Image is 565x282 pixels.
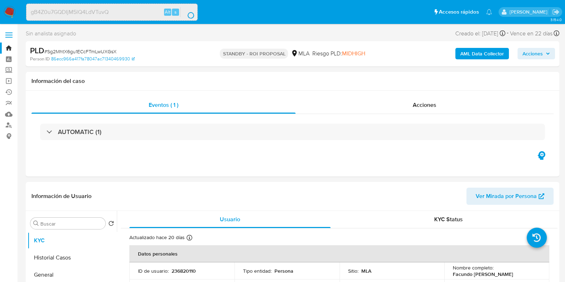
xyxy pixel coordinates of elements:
[26,30,76,38] span: Sin analista asignado
[31,78,554,85] h1: Información del caso
[439,8,479,16] span: Accesos rápidos
[129,234,185,241] p: Actualizado hace 20 días
[455,48,509,59] button: AML Data Collector
[291,50,309,58] div: MLA
[460,48,504,59] b: AML Data Collector
[348,268,358,274] p: Sitio :
[361,268,371,274] p: MLA
[180,7,195,17] button: search-icon
[507,29,509,38] span: -
[243,268,272,274] p: Tipo entidad :
[129,245,549,262] th: Datos personales
[28,249,117,266] button: Historial Casos
[312,50,365,58] span: Riesgo PLD:
[40,124,545,140] div: AUTOMATIC (1)
[455,29,505,38] div: Creado el: [DATE]
[486,9,492,15] a: Notificaciones
[40,221,103,227] input: Buscar
[44,48,117,55] span: # Sg2MhtX6gu1ECcFTmLwUXGsX
[476,188,537,205] span: Ver Mirada por Persona
[138,268,169,274] p: ID de usuario :
[33,221,39,226] button: Buscar
[26,8,197,17] input: Buscar usuario o caso...
[220,215,240,223] span: Usuario
[510,30,552,38] span: Vence en 22 días
[522,48,543,59] span: Acciones
[31,193,91,200] h1: Información de Usuario
[453,271,513,277] p: Facundo [PERSON_NAME]
[466,188,554,205] button: Ver Mirada por Persona
[28,232,117,249] button: KYC
[342,49,365,58] span: MIDHIGH
[453,264,494,271] p: Nombre completo :
[172,268,196,274] p: 236820110
[552,8,560,16] a: Salir
[509,9,550,15] p: florencia.lera@mercadolibre.com
[30,45,44,56] b: PLD
[413,101,436,109] span: Acciones
[220,49,288,59] p: STANDBY - ROI PROPOSAL
[51,56,135,62] a: 86ecc966a417fa78047ac71340469930
[517,48,555,59] button: Acciones
[108,221,114,228] button: Volver al orden por defecto
[149,101,178,109] span: Eventos ( 1 )
[274,268,293,274] p: Persona
[58,128,101,136] h3: AUTOMATIC (1)
[30,56,50,62] b: Person ID
[174,9,177,15] span: s
[434,215,463,223] span: KYC Status
[165,9,170,15] span: Alt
